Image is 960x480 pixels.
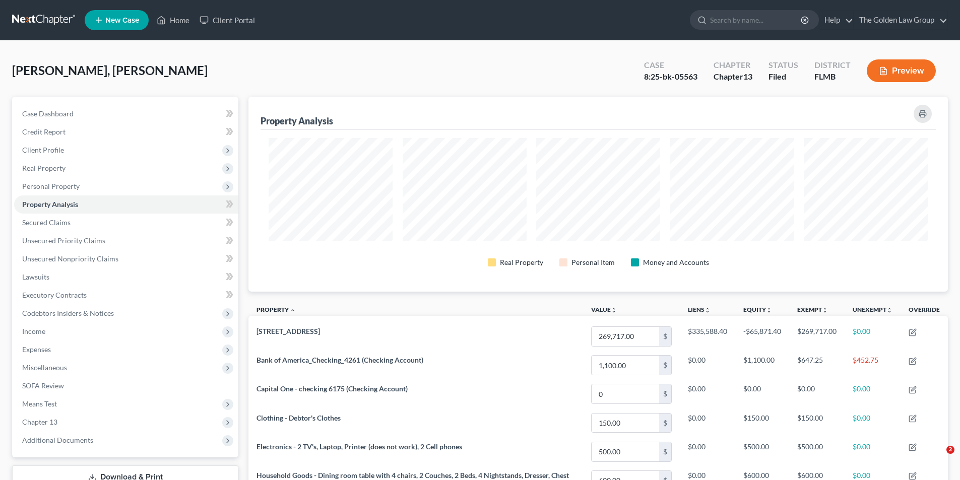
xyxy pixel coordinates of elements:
a: SOFA Review [14,377,238,395]
div: Real Property [500,257,543,267]
span: Capital One - checking 6175 (Checking Account) [257,384,408,393]
a: Equityunfold_more [743,306,772,313]
span: Chapter 13 [22,418,57,426]
input: 0.00 [592,414,659,433]
i: unfold_more [611,307,617,313]
td: $0.00 [845,408,901,437]
span: Lawsuits [22,272,49,281]
span: 2 [946,446,954,454]
td: -$65,871.40 [735,322,789,351]
a: Lawsuits [14,268,238,286]
div: 8:25-bk-05563 [644,71,697,83]
a: Property Analysis [14,195,238,214]
span: Means Test [22,399,57,408]
a: The Golden Law Group [854,11,947,29]
span: SOFA Review [22,381,64,390]
a: Secured Claims [14,214,238,232]
td: $335,588.40 [680,322,735,351]
span: Electronics - 2 TV's, Laptop, Printer (does not work), 2 Cell phones [257,442,462,451]
span: Bank of America_Checking_4261 (Checking Account) [257,356,423,364]
div: Status [769,59,798,71]
span: Credit Report [22,127,66,136]
i: expand_less [290,307,296,313]
a: Case Dashboard [14,105,238,123]
span: Executory Contracts [22,291,87,299]
input: Search by name... [710,11,802,29]
td: $500.00 [735,437,789,466]
td: $0.00 [680,351,735,380]
i: unfold_more [886,307,892,313]
div: Money and Accounts [643,257,709,267]
a: Executory Contracts [14,286,238,304]
td: $452.75 [845,351,901,380]
td: $0.00 [680,380,735,408]
input: 0.00 [592,356,659,375]
td: $0.00 [845,322,901,351]
span: [STREET_ADDRESS] [257,327,320,335]
td: $0.00 [680,408,735,437]
input: 0.00 [592,327,659,346]
td: $1,100.00 [735,351,789,380]
i: unfold_more [705,307,711,313]
span: New Case [105,17,139,24]
div: $ [659,356,671,375]
div: Property Analysis [261,115,333,127]
i: unfold_more [766,307,772,313]
a: Unexemptunfold_more [853,306,892,313]
span: Additional Documents [22,436,93,444]
span: Unsecured Nonpriority Claims [22,254,118,263]
td: $0.00 [789,380,845,408]
td: $150.00 [789,408,845,437]
span: Personal Property [22,182,80,190]
td: $0.00 [680,437,735,466]
a: Credit Report [14,123,238,141]
a: Client Portal [195,11,260,29]
div: $ [659,442,671,461]
button: Preview [867,59,936,82]
span: Secured Claims [22,218,71,227]
a: Help [819,11,853,29]
span: Codebtors Insiders & Notices [22,309,114,317]
span: Case Dashboard [22,109,74,118]
div: $ [659,327,671,346]
td: $500.00 [789,437,845,466]
a: Valueunfold_more [591,306,617,313]
div: Case [644,59,697,71]
span: Unsecured Priority Claims [22,236,105,245]
td: $269,717.00 [789,322,845,351]
div: Filed [769,71,798,83]
span: Miscellaneous [22,363,67,372]
span: Client Profile [22,146,64,154]
div: $ [659,384,671,403]
span: [PERSON_NAME], [PERSON_NAME] [12,63,208,78]
i: unfold_more [822,307,828,313]
input: 0.00 [592,384,659,403]
td: $0.00 [735,380,789,408]
div: $ [659,414,671,433]
a: Property expand_less [257,306,296,313]
div: FLMB [814,71,851,83]
iframe: Intercom live chat [926,446,950,470]
div: District [814,59,851,71]
input: 0.00 [592,442,659,461]
div: Personal Item [571,257,615,267]
a: Exemptunfold_more [797,306,828,313]
span: Income [22,327,45,335]
div: Chapter [714,71,752,83]
span: Real Property [22,164,66,172]
th: Override [901,300,948,322]
div: Chapter [714,59,752,71]
td: $647.25 [789,351,845,380]
td: $0.00 [845,380,901,408]
span: Property Analysis [22,200,78,209]
td: $150.00 [735,408,789,437]
span: Expenses [22,345,51,354]
a: Unsecured Priority Claims [14,232,238,250]
td: $0.00 [845,437,901,466]
a: Liensunfold_more [688,306,711,313]
span: Clothing - Debtor's Clothes [257,414,341,422]
a: Unsecured Nonpriority Claims [14,250,238,268]
span: 13 [743,72,752,81]
a: Home [152,11,195,29]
